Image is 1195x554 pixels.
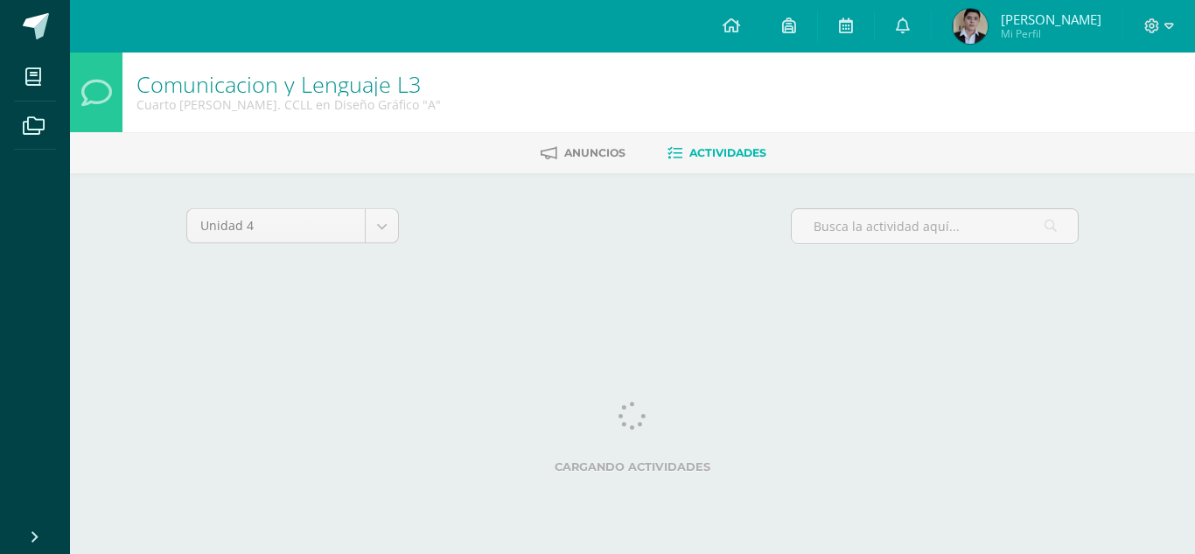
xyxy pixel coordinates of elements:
span: Actividades [689,146,766,159]
a: Comunicacion y Lenguaje L3 [136,69,421,99]
div: Cuarto Bach. CCLL en Diseño Gráfico 'A' [136,96,441,113]
label: Cargando actividades [186,460,1079,473]
a: Unidad 4 [187,209,398,242]
h1: Comunicacion y Lenguaje L3 [136,72,441,96]
span: Unidad 4 [200,209,352,242]
input: Busca la actividad aquí... [792,209,1078,243]
img: 0e897e71f3e6f6ea8e502af4794bf57e.png [953,9,988,44]
span: Anuncios [564,146,625,159]
span: [PERSON_NAME] [1001,11,1101,28]
a: Actividades [667,139,766,167]
a: Anuncios [541,139,625,167]
span: Mi Perfil [1001,26,1101,41]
